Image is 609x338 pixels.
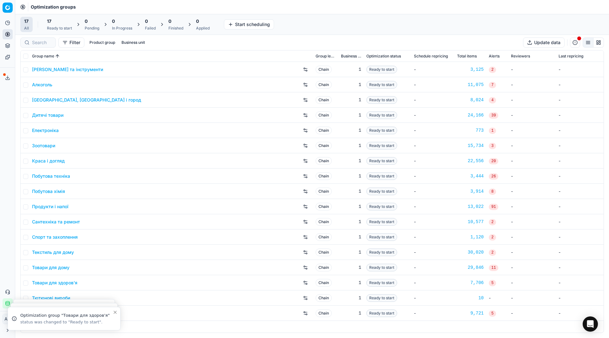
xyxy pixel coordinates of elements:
[366,203,397,210] span: Ready to start
[3,314,12,324] span: АП
[32,188,65,195] a: Побутова хімія
[316,264,332,271] span: Chain
[32,54,54,59] span: Group name
[457,188,484,195] a: 3,914
[316,157,332,165] span: Chain
[508,62,556,77] td: -
[341,158,361,164] div: 1
[508,138,556,153] td: -
[457,234,484,240] div: 1,120
[508,108,556,123] td: -
[556,184,604,199] td: -
[489,234,496,241] span: 2
[316,54,336,59] span: Group level
[32,234,78,240] a: Спорт та захоплення
[489,310,496,317] span: 5
[32,82,52,88] a: Алкоголь
[508,184,556,199] td: -
[366,127,397,134] span: Ready to start
[316,309,332,317] span: Chain
[508,306,556,321] td: -
[3,314,13,324] button: АП
[457,112,484,118] a: 24,166
[316,66,332,73] span: Chain
[366,66,397,73] span: Ready to start
[168,18,171,24] span: 0
[341,310,361,316] div: 1
[366,233,397,241] span: Ready to start
[58,37,84,48] button: Filter
[145,18,148,24] span: 0
[341,54,361,59] span: Business unit
[489,189,496,195] span: 8
[224,19,274,30] button: Start scheduling
[523,37,565,48] button: Update data
[511,54,530,59] span: Reviewers
[366,157,397,165] span: Ready to start
[457,310,484,316] a: 9,721
[366,96,397,104] span: Ready to start
[508,123,556,138] td: -
[508,153,556,169] td: -
[366,54,401,59] span: Optimization status
[145,26,156,31] div: Failed
[32,97,141,103] a: [GEOGRAPHIC_DATA], [GEOGRAPHIC_DATA] і город
[508,169,556,184] td: -
[85,26,99,31] div: Pending
[32,39,52,46] input: Search
[457,142,484,149] div: 15,734
[457,249,484,255] div: 30,020
[508,214,556,229] td: -
[457,264,484,271] a: 29,846
[457,127,484,134] div: 773
[341,127,361,134] div: 1
[366,111,397,119] span: Ready to start
[489,249,496,256] span: 2
[32,112,63,118] a: Дитячі товари
[87,39,118,46] button: Product group
[316,81,332,89] span: Chain
[411,260,455,275] td: -
[341,234,361,240] div: 1
[489,97,496,103] span: 4
[489,158,498,164] span: 20
[341,219,361,225] div: 1
[85,18,88,24] span: 0
[366,309,397,317] span: Ready to start
[556,306,604,321] td: -
[366,249,397,256] span: Ready to start
[366,264,397,271] span: Ready to start
[457,280,484,286] div: 7,706
[489,265,498,271] span: 11
[489,204,498,210] span: 91
[411,184,455,199] td: -
[316,249,332,256] span: Chain
[316,172,332,180] span: Chain
[457,203,484,210] div: 13,022
[508,229,556,245] td: -
[24,18,29,24] span: 17
[196,26,210,31] div: Applied
[20,319,113,325] div: status was changed to "Ready to start".
[556,214,604,229] td: -
[341,188,361,195] div: 1
[556,290,604,306] td: -
[366,188,397,195] span: Ready to start
[489,143,496,149] span: 3
[32,219,80,225] a: Сантехніка та ремонт
[457,173,484,179] a: 3,444
[556,92,604,108] td: -
[54,53,61,59] button: Sorted by Group name ascending
[457,219,484,225] div: 10,577
[411,169,455,184] td: -
[112,26,132,31] div: In Progress
[32,66,103,73] a: [PERSON_NAME] та інструменти
[556,153,604,169] td: -
[32,295,70,301] a: Тютюнові вироби
[457,97,484,103] a: 8,024
[583,316,598,332] div: Open Intercom Messenger
[457,82,484,88] div: 11,075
